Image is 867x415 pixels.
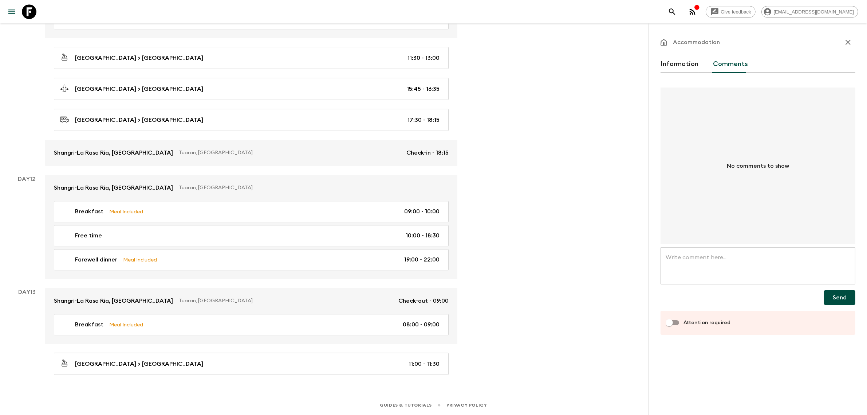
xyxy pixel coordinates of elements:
[713,55,748,73] button: Comments
[446,401,487,409] a: Privacy Policy
[4,4,19,19] button: menu
[54,314,449,335] a: BreakfastMeal Included08:00 - 09:00
[403,320,440,329] p: 08:00 - 09:00
[109,321,143,329] p: Meal Included
[9,175,45,183] p: Day 12
[683,319,730,326] span: Attention required
[179,184,443,191] p: Tuaran, [GEOGRAPHIC_DATA]
[75,116,203,124] p: [GEOGRAPHIC_DATA] > [GEOGRAPHIC_DATA]
[179,297,393,305] p: Tuaran, [GEOGRAPHIC_DATA]
[75,207,103,216] p: Breakfast
[398,296,449,305] p: Check-out - 09:00
[404,255,440,264] p: 19:00 - 22:00
[54,109,449,131] a: [GEOGRAPHIC_DATA] > [GEOGRAPHIC_DATA]17:30 - 18:15
[9,288,45,296] p: Day 13
[54,183,173,192] p: Shangri-La Rasa Ria, [GEOGRAPHIC_DATA]
[75,360,203,368] p: [GEOGRAPHIC_DATA] > [GEOGRAPHIC_DATA]
[54,225,449,246] a: Free time10:00 - 18:30
[54,249,449,270] a: Farewell dinnerMeal Included19:00 - 22:00
[727,162,789,170] p: No comments to show
[75,54,203,62] p: [GEOGRAPHIC_DATA] > [GEOGRAPHIC_DATA]
[407,116,440,124] p: 17:30 - 18:15
[824,290,855,305] button: Send
[54,201,449,222] a: BreakfastMeal Included09:00 - 10:00
[761,6,858,18] div: [EMAIL_ADDRESS][DOMAIN_NAME]
[75,231,102,240] p: Free time
[406,148,449,157] p: Check-in - 18:15
[717,9,755,15] span: Give feedback
[407,85,440,93] p: 15:45 - 16:35
[404,207,440,216] p: 09:00 - 10:00
[706,6,756,18] a: Give feedback
[770,9,858,15] span: [EMAIL_ADDRESS][DOMAIN_NAME]
[75,320,103,329] p: Breakfast
[54,148,173,157] p: Shangri-La Rasa Ria, [GEOGRAPHIC_DATA]
[179,149,401,156] p: Tuaran, [GEOGRAPHIC_DATA]
[407,54,440,62] p: 11:30 - 13:00
[661,55,698,73] button: Information
[409,360,440,368] p: 11:00 - 11:30
[54,353,449,375] a: [GEOGRAPHIC_DATA] > [GEOGRAPHIC_DATA]11:00 - 11:30
[380,401,432,409] a: Guides & Tutorials
[54,47,449,69] a: [GEOGRAPHIC_DATA] > [GEOGRAPHIC_DATA]11:30 - 13:00
[45,140,457,166] a: Shangri-La Rasa Ria, [GEOGRAPHIC_DATA]Tuaran, [GEOGRAPHIC_DATA]Check-in - 18:15
[54,296,173,305] p: Shangri-La Rasa Ria, [GEOGRAPHIC_DATA]
[123,256,157,264] p: Meal Included
[665,4,679,19] button: search adventures
[45,288,457,314] a: Shangri-La Rasa Ria, [GEOGRAPHIC_DATA]Tuaran, [GEOGRAPHIC_DATA]Check-out - 09:00
[109,207,143,216] p: Meal Included
[673,38,720,47] p: Accommodation
[406,231,440,240] p: 10:00 - 18:30
[45,175,457,201] a: Shangri-La Rasa Ria, [GEOGRAPHIC_DATA]Tuaran, [GEOGRAPHIC_DATA]
[75,255,117,264] p: Farewell dinner
[75,85,203,93] p: [GEOGRAPHIC_DATA] > [GEOGRAPHIC_DATA]
[54,78,449,100] a: [GEOGRAPHIC_DATA] > [GEOGRAPHIC_DATA]15:45 - 16:35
